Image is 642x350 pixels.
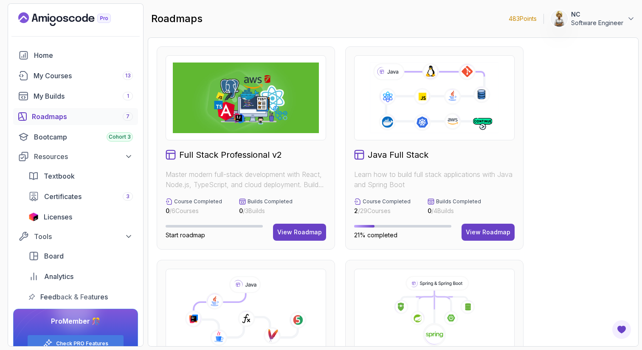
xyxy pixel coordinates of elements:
p: / 6 Courses [166,207,222,215]
p: / 29 Courses [354,207,411,215]
span: 7 [126,113,130,120]
span: Certificates [44,191,82,202]
img: jetbrains icon [28,213,39,221]
a: licenses [23,208,138,225]
a: builds [13,88,138,105]
h2: Java Full Stack [368,149,428,161]
div: Resources [34,151,133,162]
a: board [23,248,138,265]
a: feedback [23,288,138,305]
a: courses [13,67,138,84]
img: Full Stack Professional v2 [173,63,319,133]
a: bootcamp [13,128,138,145]
span: 13 [125,72,131,79]
span: Textbook [44,171,75,181]
a: Landing page [18,12,130,26]
p: / 3 Builds [239,207,293,215]
p: Builds Completed [436,198,481,205]
span: 0 [428,207,431,214]
a: home [13,47,138,64]
button: user profile imageNCSoftware Engineer [551,10,635,27]
button: Tools [13,229,138,244]
div: View Roadmap [277,228,322,236]
a: analytics [23,268,138,285]
span: 0 [239,207,243,214]
span: Board [44,251,64,261]
p: / 4 Builds [428,207,481,215]
span: 3 [126,193,130,200]
span: 0 [166,207,169,214]
a: roadmaps [13,108,138,125]
p: NC [571,10,623,19]
button: View Roadmap [273,224,326,241]
p: Course Completed [363,198,411,205]
p: Learn how to build full stack applications with Java and Spring Boot [354,169,515,190]
h2: roadmaps [151,12,203,26]
p: Course Completed [174,198,222,205]
div: Roadmaps [32,111,133,122]
span: Licenses [44,212,72,222]
span: Feedback & Features [40,292,108,302]
span: Start roadmap [166,231,205,239]
h2: Full Stack Professional v2 [179,149,282,161]
span: 21% completed [354,231,397,239]
span: Analytics [44,271,73,282]
img: user profile image [551,11,567,27]
a: Check PRO Features [56,340,108,347]
div: My Courses [34,71,133,81]
a: textbook [23,168,138,185]
span: 2 [354,207,358,214]
div: My Builds [34,91,133,101]
span: Cohort 3 [109,134,131,140]
div: Bootcamp [34,132,133,142]
p: 483 Points [509,14,537,23]
div: View Roadmap [466,228,510,236]
button: Resources [13,149,138,164]
p: Builds Completed [248,198,293,205]
p: Master modern full-stack development with React, Node.js, TypeScript, and cloud deployment. Build... [166,169,326,190]
p: Software Engineer [571,19,623,27]
div: Tools [34,231,133,242]
a: certificates [23,188,138,205]
div: Home [34,50,133,60]
button: View Roadmap [462,224,515,241]
button: Open Feedback Button [611,319,632,340]
span: 1 [127,93,129,100]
